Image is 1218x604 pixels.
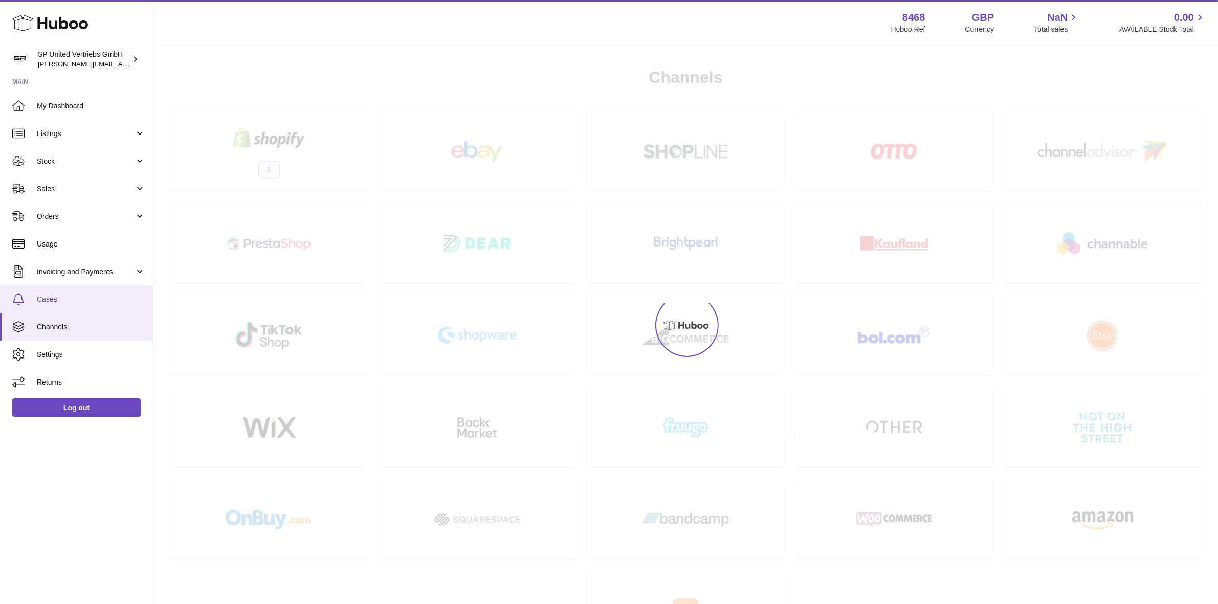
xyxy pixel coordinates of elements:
[37,350,145,360] span: Settings
[1174,11,1194,25] span: 0.00
[37,156,135,166] span: Stock
[902,11,925,25] strong: 8468
[1119,11,1206,34] a: 0.00 AVAILABLE Stock Total
[1034,25,1079,34] span: Total sales
[37,295,145,304] span: Cases
[12,52,28,67] img: tim@sp-united.com
[37,377,145,387] span: Returns
[37,184,135,194] span: Sales
[37,129,135,139] span: Listings
[1034,11,1079,34] a: NaN Total sales
[37,267,135,277] span: Invoicing and Payments
[891,25,925,34] div: Huboo Ref
[1119,25,1206,34] span: AVAILABLE Stock Total
[37,322,145,332] span: Channels
[972,11,994,25] strong: GBP
[38,60,205,68] span: [PERSON_NAME][EMAIL_ADDRESS][DOMAIN_NAME]
[12,398,141,417] a: Log out
[37,212,135,221] span: Orders
[965,25,994,34] div: Currency
[38,50,130,69] div: SP United Vertriebs GmbH
[37,101,145,111] span: My Dashboard
[37,239,145,249] span: Usage
[1047,11,1068,25] span: NaN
